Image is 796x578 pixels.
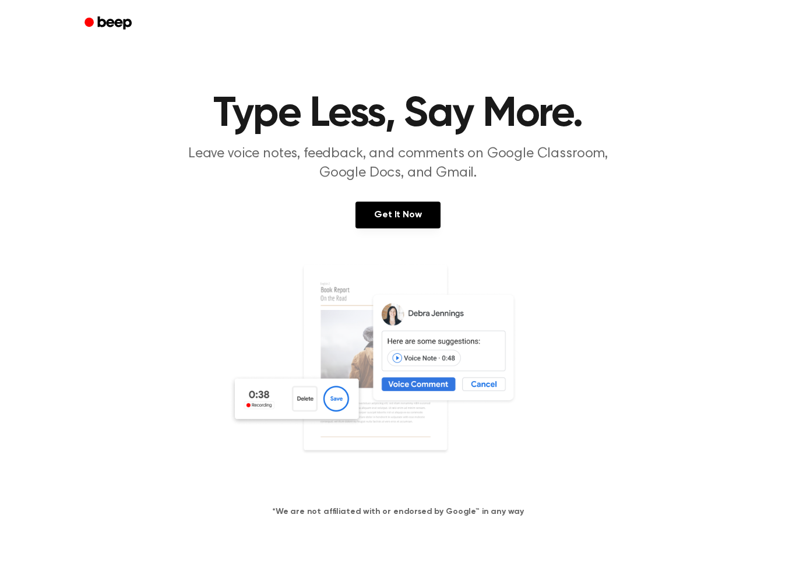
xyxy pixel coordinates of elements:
p: Leave voice notes, feedback, and comments on Google Classroom, Google Docs, and Gmail. [174,144,622,183]
h4: *We are not affiliated with or endorsed by Google™ in any way [14,506,782,518]
a: Beep [76,12,142,35]
a: Get It Now [355,202,440,228]
h1: Type Less, Say More. [100,93,696,135]
img: Voice Comments on Docs and Recording Widget [229,263,567,487]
